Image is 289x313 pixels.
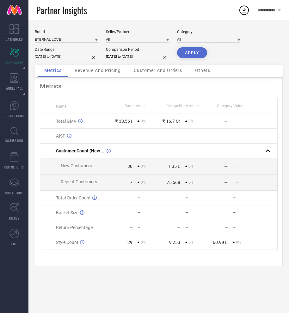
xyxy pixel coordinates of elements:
[177,210,181,215] div: —
[162,119,180,124] div: ₹ 16.7 Cr
[224,119,228,124] div: —
[5,114,24,118] span: SUGGESTIONS
[56,119,77,124] span: Total GMV
[61,179,97,184] span: Repeat Customers
[177,47,207,58] button: APPLY
[185,225,206,230] div: —
[168,164,180,169] div: 1.35 L
[236,119,239,123] span: —
[129,133,133,139] div: —
[40,82,278,90] div: Metrics
[236,180,239,185] span: —
[177,195,181,200] div: —
[233,210,254,215] div: —
[167,180,180,185] div: 75,568
[224,210,228,215] div: —
[185,196,206,200] div: —
[56,240,78,245] span: Style Count
[56,148,105,153] span: Customer Count (New vs Repeat)
[44,68,62,73] span: Metrics
[11,241,17,246] span: FWD
[5,191,24,195] span: COLLECTIONS
[129,210,133,215] div: —
[224,133,228,139] div: —
[224,195,228,200] div: —
[177,133,181,139] div: —
[236,164,239,168] span: —
[129,225,133,230] div: —
[56,195,91,200] span: Total Order Count
[188,164,194,168] span: 0%
[138,134,158,138] div: —
[138,210,158,215] div: —
[233,134,254,138] div: —
[224,225,228,230] div: —
[224,180,228,185] div: —
[106,53,169,60] input: Select comparison period
[141,240,146,245] span: 0%
[56,225,93,230] span: Return Percentage
[35,30,98,34] div: Brand
[9,216,20,221] span: TRENDS
[115,119,132,124] div: ₹ 38,561
[188,180,194,185] span: 0%
[5,60,24,65] span: SCORECARDS
[6,37,23,42] span: DASHBOARD
[35,53,98,60] input: Select date range
[56,104,66,109] span: Name
[141,180,146,185] span: 0%
[106,47,169,52] div: Comparison Period
[185,134,206,138] div: —
[61,163,92,168] span: New Customers
[141,119,146,123] span: 0%
[129,195,133,200] div: —
[185,210,206,215] div: —
[167,104,199,108] span: Competitors Value
[233,196,254,200] div: —
[134,68,182,73] span: Customer And Orders
[138,196,158,200] div: —
[127,240,132,245] div: 29
[224,164,228,169] div: —
[56,210,78,215] span: Basket Size
[213,240,228,245] div: 60.99 L
[127,164,132,169] div: 30
[125,104,145,108] span: Brand Value
[236,240,241,245] span: 0%
[169,240,180,245] div: 9,253
[138,225,158,230] div: —
[75,68,121,73] span: Revenue And Pricing
[4,165,24,169] span: CDC INSIGHTS
[238,4,250,16] div: Open download list
[106,30,169,34] div: Seller/Partner
[141,164,146,168] span: 0%
[188,119,194,123] span: 0%
[5,138,23,143] span: INSPIRATION
[35,47,98,52] div: Date Range
[177,225,181,230] div: —
[130,180,132,185] div: 7
[188,240,194,245] span: 0%
[6,86,23,91] span: WORKSPACE
[36,4,87,17] span: Partner Insights
[195,68,210,73] span: Others
[56,133,65,139] span: AISP
[217,104,243,108] span: Category Value
[233,225,254,230] div: —
[177,30,240,34] div: Category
